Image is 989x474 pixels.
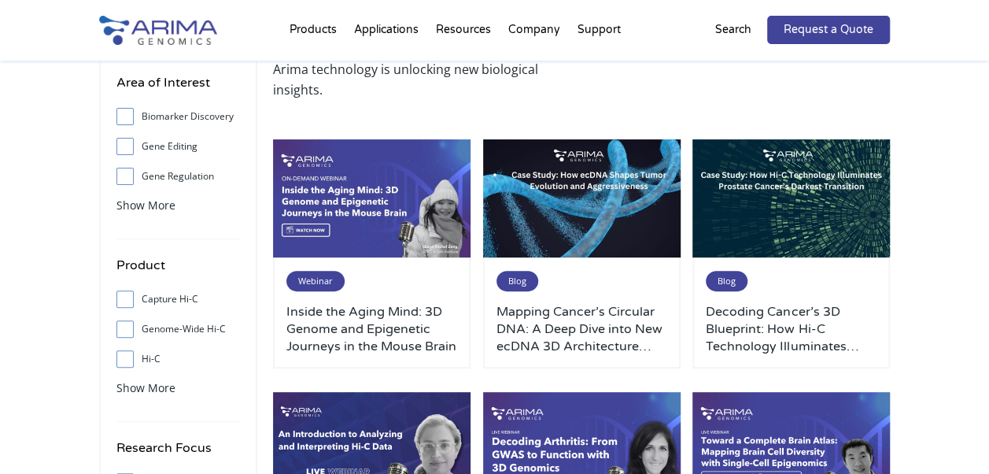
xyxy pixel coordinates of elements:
[496,271,538,291] span: Blog
[496,303,667,355] a: Mapping Cancer’s Circular DNA: A Deep Dive into New ecDNA 3D Architecture Research
[116,105,240,128] label: Biomarker Discovery
[116,198,175,213] span: Show More
[483,139,681,258] img: Arima-March-Blog-Post-Banner-4-500x300.jpg
[715,20,751,40] p: Search
[116,380,175,395] span: Show More
[692,139,890,258] img: Arima-March-Blog-Post-Banner-3-500x300.jpg
[286,303,457,355] a: Inside the Aging Mind: 3D Genome and Epigenetic Journeys in the Mouse Brain
[273,39,574,100] p: Explore our literature, videos, blogs to learn how Arima technology is unlocking new biological i...
[767,16,890,44] a: Request a Quote
[116,165,240,188] label: Gene Regulation
[116,347,240,371] label: Hi-C
[706,271,747,291] span: Blog
[116,438,240,470] h4: Research Focus
[116,255,240,287] h4: Product
[116,72,240,105] h4: Area of Interest
[116,135,240,158] label: Gene Editing
[99,16,217,45] img: Arima-Genomics-logo
[116,287,240,311] label: Capture Hi-C
[286,271,345,291] span: Webinar
[706,303,876,355] a: Decoding Cancer’s 3D Blueprint: How Hi-C Technology Illuminates [MEDICAL_DATA] Cancer’s Darkest T...
[116,317,240,341] label: Genome-Wide Hi-C
[273,139,471,258] img: Use-This-For-Webinar-Images-3-500x300.jpg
